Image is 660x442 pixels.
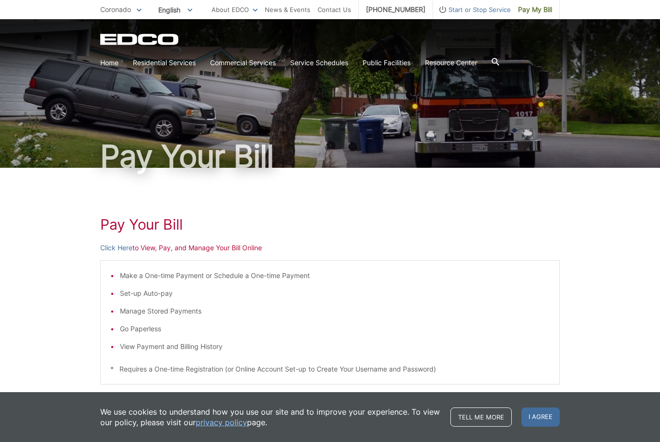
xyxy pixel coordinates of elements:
p: to View, Pay, and Manage Your Bill Online [100,243,560,253]
a: Commercial Services [210,58,276,68]
a: Tell me more [450,407,512,427]
h1: Pay Your Bill [100,141,560,172]
a: Public Facilities [363,58,411,68]
a: Click Here [100,243,132,253]
a: Resource Center [425,58,477,68]
span: I agree [521,407,560,427]
a: Contact Us [318,4,351,15]
li: Make a One-time Payment or Schedule a One-time Payment [120,270,550,281]
li: Set-up Auto-pay [120,288,550,299]
a: News & Events [265,4,310,15]
a: Service Schedules [290,58,348,68]
li: View Payment and Billing History [120,341,550,352]
a: Home [100,58,118,68]
p: We use cookies to understand how you use our site and to improve your experience. To view our pol... [100,407,441,428]
h1: Pay Your Bill [100,216,560,233]
a: EDCD logo. Return to the homepage. [100,34,180,45]
span: English [151,2,200,18]
li: Go Paperless [120,324,550,334]
span: Pay My Bill [518,4,552,15]
p: * Requires a One-time Registration (or Online Account Set-up to Create Your Username and Password) [110,364,550,374]
a: About EDCO [212,4,258,15]
li: Manage Stored Payments [120,306,550,316]
a: Residential Services [133,58,196,68]
span: Coronado [100,5,131,13]
a: privacy policy [196,417,247,428]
